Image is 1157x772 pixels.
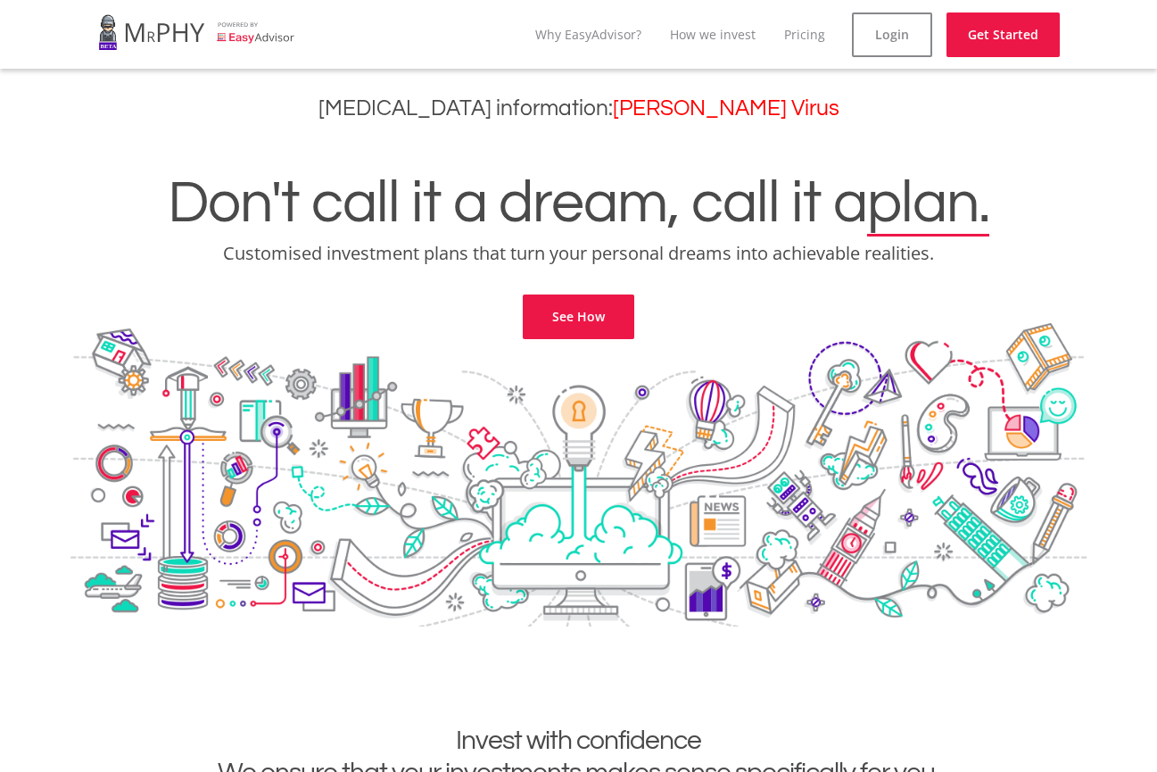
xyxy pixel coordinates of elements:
h3: [MEDICAL_DATA] information: [13,95,1144,121]
a: See How [523,295,634,339]
a: Why EasyAdvisor? [535,26,641,43]
h1: Don't call it a dream, call it a [13,173,1144,234]
a: Pricing [784,26,825,43]
a: [PERSON_NAME] Virus [613,97,839,120]
a: How we invest [670,26,756,43]
a: Login [852,12,932,57]
p: Customised investment plans that turn your personal dreams into achievable realities. [13,241,1144,266]
span: plan. [867,173,989,234]
a: Get Started [946,12,1060,57]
